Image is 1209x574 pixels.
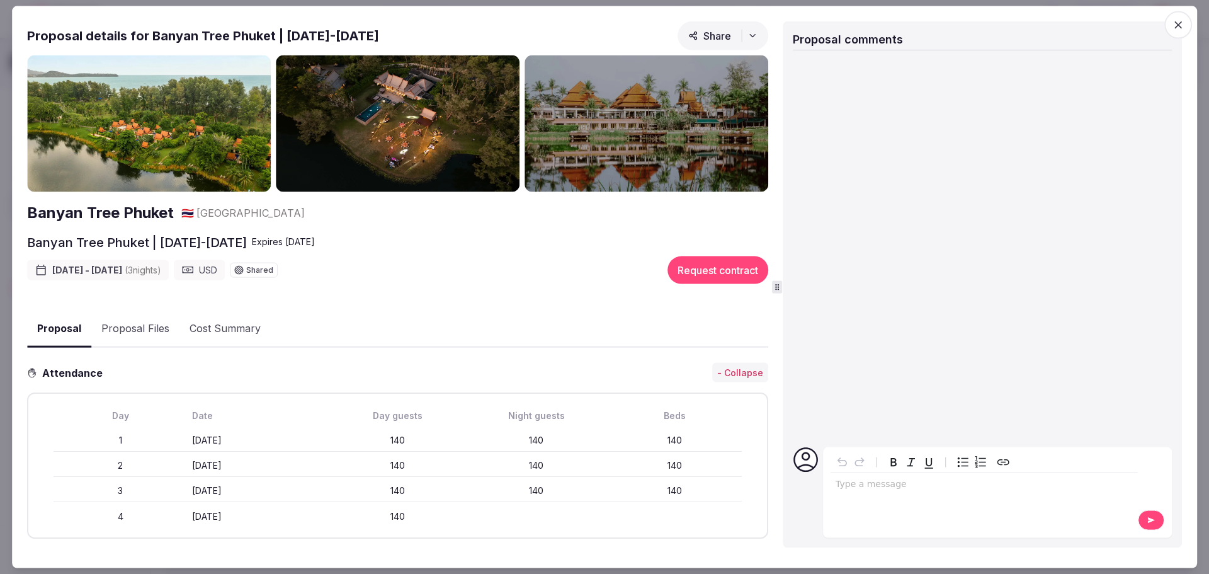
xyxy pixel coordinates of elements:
h3: Attendance [37,365,113,380]
button: Italic [902,454,920,471]
h2: Proposal details for Banyan Tree Phuket | [DATE]-[DATE] [27,26,379,44]
div: 3 [54,485,187,497]
div: 1 [54,434,187,447]
h2: Banyan Tree Phuket | [DATE]-[DATE] [27,233,247,251]
span: Proposal comments [793,32,903,45]
div: 140 [470,459,603,472]
a: Banyan Tree Phuket [27,202,174,224]
div: 4 [54,510,187,522]
span: ( 3 night s ) [125,265,161,275]
div: [DATE] [192,434,326,447]
div: editable markdown [831,473,1138,498]
div: [DATE] [192,485,326,497]
button: Proposal Files [91,311,179,347]
div: 140 [608,434,742,447]
button: Proposal [27,310,91,347]
button: Cost Summary [179,311,271,347]
button: Create link [994,454,1012,471]
button: Share [678,21,768,50]
div: 140 [608,485,742,497]
div: 140 [608,459,742,472]
button: - Collapse [712,362,768,382]
div: USD [174,260,225,280]
span: 🇹🇭 [181,206,194,219]
div: 140 [331,510,465,522]
div: [DATE] [192,459,326,472]
button: 🇹🇭 [181,205,194,219]
span: [GEOGRAPHIC_DATA] [196,205,305,219]
img: Gallery photo 3 [525,55,768,192]
button: Underline [920,454,938,471]
div: Day [54,409,187,422]
img: Gallery photo 1 [27,55,271,192]
div: [DATE] [192,510,326,522]
div: toggle group [954,454,989,471]
button: Bold [885,454,902,471]
div: 140 [331,434,465,447]
div: Date [192,409,326,422]
span: Shared [246,266,273,273]
div: Day guests [331,409,465,422]
span: [DATE] - [DATE] [52,264,161,277]
div: 140 [470,485,603,497]
div: 140 [470,434,603,447]
div: Night guests [470,409,603,422]
span: Share [688,29,731,42]
button: Request contract [667,256,768,284]
button: Numbered list [972,454,989,471]
div: Expire s [DATE] [252,236,315,248]
div: 140 [331,485,465,497]
div: 2 [54,459,187,472]
button: Bulleted list [954,454,972,471]
div: Beds [608,409,742,422]
img: Gallery photo 2 [276,55,519,192]
div: 140 [331,459,465,472]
